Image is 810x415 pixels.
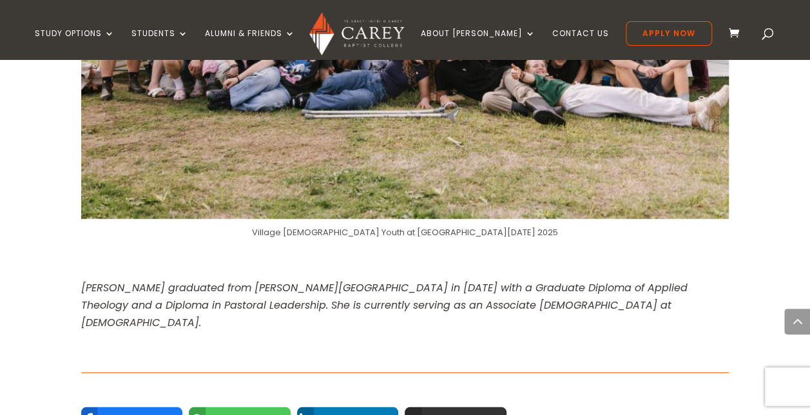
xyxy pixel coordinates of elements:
a: Contact Us [552,29,609,59]
img: Carey Baptist College [309,12,404,55]
a: Alumni & Friends [205,29,295,59]
figcaption: Village [DEMOGRAPHIC_DATA] Youth at [GEOGRAPHIC_DATA][DATE] 2025 [81,224,729,241]
em: [PERSON_NAME] graduated from [PERSON_NAME][GEOGRAPHIC_DATA] in [DATE] with a Graduate Diploma of ... [81,280,688,330]
a: Apply Now [626,21,712,46]
a: Study Options [35,29,115,59]
a: About [PERSON_NAME] [421,29,535,59]
a: Students [131,29,188,59]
